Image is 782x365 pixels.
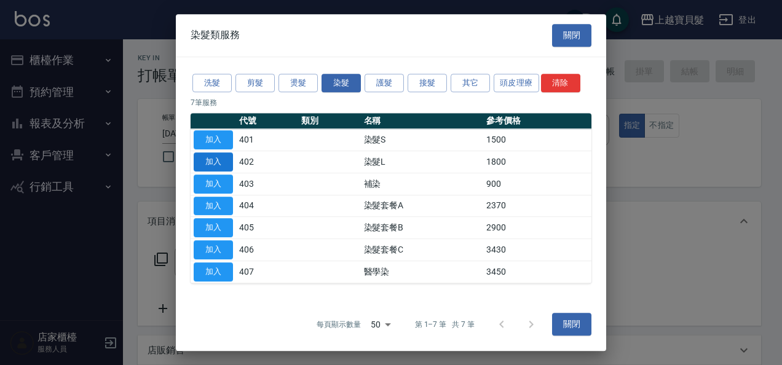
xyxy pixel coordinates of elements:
button: 其它 [451,74,490,93]
td: 染髮套餐A [361,195,484,217]
button: 護髮 [365,74,404,93]
td: 2900 [483,217,591,239]
td: 補染 [361,173,484,195]
button: 頭皮理療 [494,74,539,93]
th: 參考價格 [483,113,591,129]
td: 染髮套餐B [361,217,484,239]
td: 402 [236,151,298,173]
td: 401 [236,129,298,151]
button: 加入 [194,197,233,216]
button: 燙髮 [278,74,318,93]
td: 醫學染 [361,261,484,283]
button: 關閉 [552,24,591,47]
td: 染髮L [361,151,484,173]
p: 第 1–7 筆 共 7 筆 [415,319,475,330]
button: 剪髮 [235,74,275,93]
td: 405 [236,217,298,239]
button: 加入 [194,262,233,281]
p: 每頁顯示數量 [317,319,361,330]
div: 50 [366,308,395,341]
button: 加入 [194,130,233,149]
button: 關閉 [552,313,591,336]
td: 染髮S [361,129,484,151]
td: 403 [236,173,298,195]
td: 406 [236,239,298,261]
td: 2370 [483,195,591,217]
button: 清除 [541,74,580,93]
th: 類別 [298,113,360,129]
td: 染髮套餐C [361,239,484,261]
p: 7 筆服務 [191,97,591,108]
th: 名稱 [361,113,484,129]
td: 1500 [483,129,591,151]
button: 染髮 [322,74,361,93]
button: 加入 [194,175,233,194]
button: 加入 [194,240,233,259]
button: 洗髮 [192,74,232,93]
span: 染髮類服務 [191,29,240,41]
td: 3450 [483,261,591,283]
td: 407 [236,261,298,283]
th: 代號 [236,113,298,129]
td: 3430 [483,239,591,261]
button: 加入 [194,152,233,171]
td: 1800 [483,151,591,173]
button: 接髮 [408,74,447,93]
button: 加入 [194,218,233,237]
td: 404 [236,195,298,217]
td: 900 [483,173,591,195]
